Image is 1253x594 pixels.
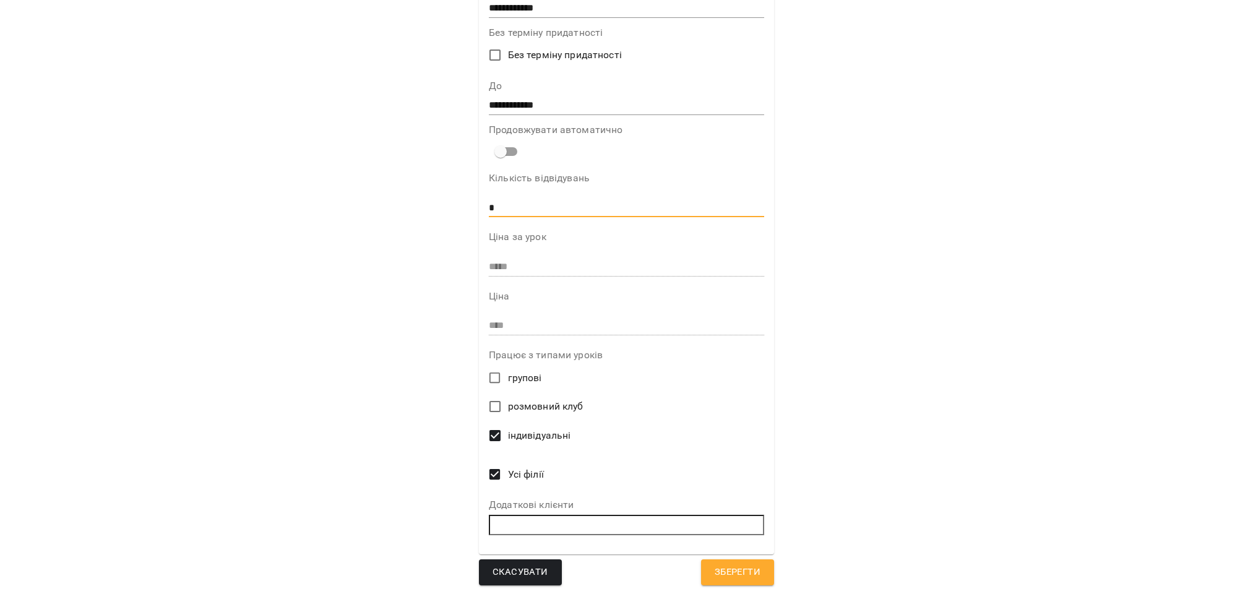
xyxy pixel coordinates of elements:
[489,500,764,510] label: Додаткові клієнти
[508,48,622,62] span: Без терміну придатності
[489,28,764,38] label: Без терміну придатності
[508,399,583,414] span: розмовний клуб
[489,232,764,242] label: Ціна за урок
[508,467,544,482] span: Усі філії
[479,559,562,585] button: Скасувати
[493,564,548,580] span: Скасувати
[715,564,760,580] span: Зберегти
[508,428,571,443] span: індивідуальні
[508,371,542,385] span: групові
[701,559,774,585] button: Зберегти
[489,81,764,91] label: До
[489,291,764,301] label: Ціна
[489,125,764,135] label: Продовжувати автоматично
[489,350,764,360] label: Працює з типами уроків
[489,173,764,183] label: Кількість відвідувань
